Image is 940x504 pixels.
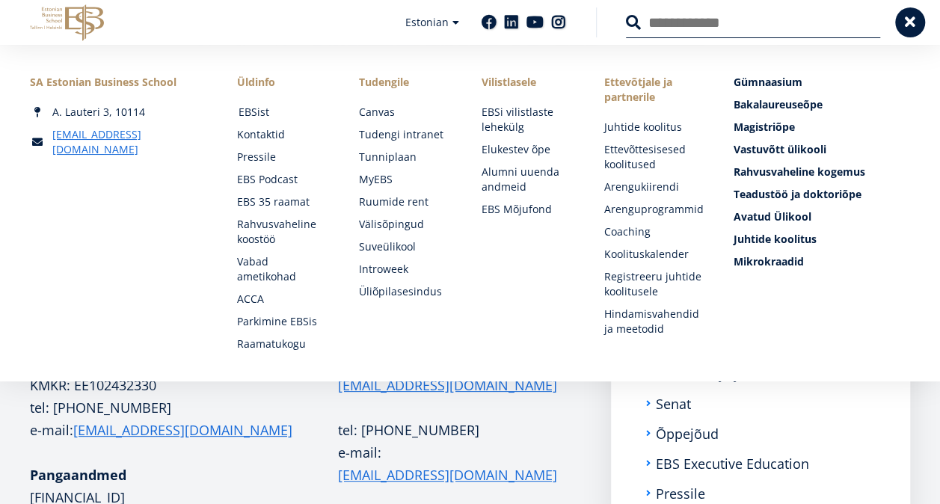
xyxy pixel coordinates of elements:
a: Üliõpilasesindus [359,284,452,299]
a: Suveülikool [359,239,452,254]
a: Õppejõud [656,426,719,441]
a: Coaching [603,224,703,239]
a: Pressile [237,150,330,165]
a: Tunniplaan [359,150,452,165]
a: Vabad ametikohad [237,254,330,284]
span: Vilistlasele [482,75,574,90]
a: ACCA [237,292,330,307]
a: MyEBS [359,172,452,187]
a: [EMAIL_ADDRESS][DOMAIN_NAME] [338,464,557,486]
p: KMKR: EE102432330 [30,374,338,396]
a: Mikrokraadid [733,254,910,269]
a: Hindamisvahendid ja meetodid [603,307,703,336]
a: Facebook [482,15,497,30]
strong: Pangaandmed [30,466,126,484]
a: Juhtide koolitus [603,120,703,135]
span: Ettevõtjale ja partnerile [603,75,703,105]
a: Raamatukogu [237,336,330,351]
p: tel: [PHONE_NUMBER] [338,419,568,441]
span: Vastuvõtt ülikooli [733,142,826,156]
p: e-mail: [338,441,568,486]
a: Pressile [656,486,705,501]
p: tel: [PHONE_NUMBER] e-mail: [30,396,338,441]
a: Alumni uuenda andmeid [482,165,574,194]
a: EBS 35 raamat [237,194,330,209]
a: [EMAIL_ADDRESS][DOMAIN_NAME] [338,374,557,396]
a: Tudengi intranet [359,127,452,142]
a: Gümnaasium [733,75,910,90]
a: Rektoraat ja juhatus [656,366,781,381]
span: Avatud Ülikool [733,209,811,224]
a: Linkedin [504,15,519,30]
a: Tudengile [359,75,452,90]
a: Kontaktid [237,127,330,142]
a: Parkimine EBSis [237,314,330,329]
a: Rahvusvaheline kogemus [733,165,910,179]
a: Avatud Ülikool [733,209,910,224]
a: Elukestev õpe [482,142,574,157]
span: Mikrokraadid [733,254,803,268]
a: Vastuvõtt ülikooli [733,142,910,157]
a: [EMAIL_ADDRESS][DOMAIN_NAME] [73,419,292,441]
span: Üldinfo [237,75,330,90]
a: Introweek [359,262,452,277]
a: Teadustöö ja doktoriõpe [733,187,910,202]
a: Koolituskalender [603,247,703,262]
a: Instagram [551,15,566,30]
a: Senat [656,396,691,411]
a: Canvas [359,105,452,120]
a: Ettevõttesisesed koolitused [603,142,703,172]
a: Registreeru juhtide koolitusele [603,269,703,299]
a: EBSist [239,105,331,120]
span: Magistriõpe [733,120,794,134]
a: EBS Podcast [237,172,330,187]
span: Rahvusvaheline kogemus [733,165,864,179]
a: Rahvusvaheline koostöö [237,217,330,247]
a: EBS Mõjufond [482,202,574,217]
div: A. Lauteri 3, 10114 [30,105,207,120]
a: EBS Executive Education [656,456,809,471]
span: Teadustöö ja doktoriõpe [733,187,861,201]
a: Arengukiirendi [603,179,703,194]
a: Välisõpingud [359,217,452,232]
a: Bakalaureuseõpe [733,97,910,112]
a: Ruumide rent [359,194,452,209]
a: Juhtide koolitus [733,232,910,247]
a: EBSi vilistlaste lehekülg [482,105,574,135]
a: [EMAIL_ADDRESS][DOMAIN_NAME] [52,127,207,157]
span: Bakalaureuseõpe [733,97,822,111]
a: Magistriõpe [733,120,910,135]
a: Arenguprogrammid [603,202,703,217]
div: SA Estonian Business School [30,75,207,90]
span: Gümnaasium [733,75,802,89]
span: Juhtide koolitus [733,232,816,246]
a: Youtube [526,15,544,30]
